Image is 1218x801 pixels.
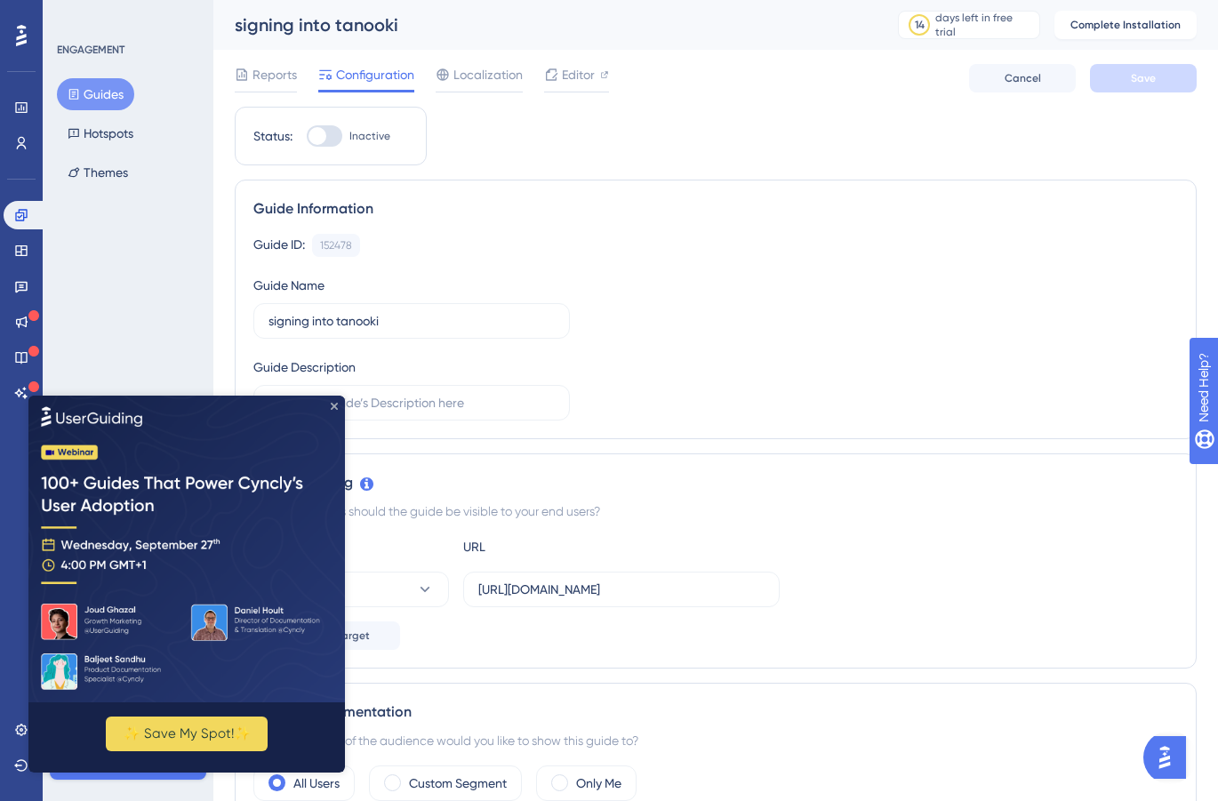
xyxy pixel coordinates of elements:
[253,536,449,557] div: Choose A Rule
[463,536,659,557] div: URL
[409,773,507,794] label: Custom Segment
[576,773,621,794] label: Only Me
[42,4,111,26] span: Need Help?
[253,501,1178,522] div: On which pages should the guide be visible to your end users?
[253,234,305,257] div: Guide ID:
[253,572,449,607] button: equals
[57,78,134,110] button: Guides
[302,7,309,14] div: Close Preview
[562,64,595,85] span: Editor
[1131,71,1156,85] span: Save
[253,472,1178,493] div: Page Targeting
[1090,64,1197,92] button: Save
[1070,18,1181,32] span: Complete Installation
[1054,11,1197,39] button: Complete Installation
[268,311,555,331] input: Type your Guide’s Name here
[915,18,925,32] div: 14
[252,64,297,85] span: Reports
[253,125,292,147] div: Status:
[268,393,555,413] input: Type your Guide’s Description here
[253,198,1178,220] div: Guide Information
[293,773,340,794] label: All Users
[478,580,765,599] input: yourwebsite.com/path
[1005,71,1041,85] span: Cancel
[235,12,853,37] div: signing into tanooki
[935,11,1034,39] div: days left in free trial
[320,238,352,252] div: 152478
[253,730,1178,751] div: Which segment of the audience would you like to show this guide to?
[253,356,356,378] div: Guide Description
[1143,731,1197,784] iframe: UserGuiding AI Assistant Launcher
[336,64,414,85] span: Configuration
[57,117,144,149] button: Hotspots
[57,156,139,188] button: Themes
[453,64,523,85] span: Localization
[77,321,239,356] button: ✨ Save My Spot!✨
[57,43,124,57] div: ENGAGEMENT
[253,701,1178,723] div: Audience Segmentation
[253,275,325,296] div: Guide Name
[349,129,390,143] span: Inactive
[969,64,1076,92] button: Cancel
